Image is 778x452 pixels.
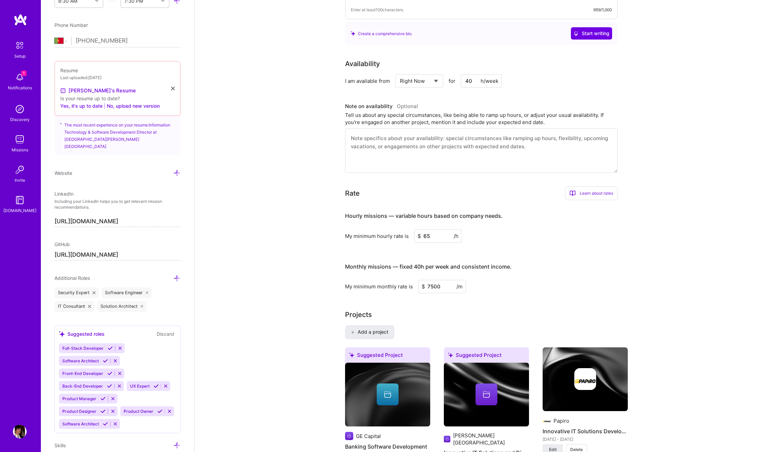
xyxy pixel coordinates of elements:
[110,409,115,414] i: Reject
[60,102,103,110] button: Yes, it's up to date
[12,146,28,153] div: Missions
[107,102,160,110] button: No, upload new version
[481,77,498,85] div: h/week
[574,30,609,37] span: Start writing
[55,112,181,155] div: The most recent experience on your resume: Information Technology & Software Development Director...
[11,425,28,438] a: User Avatar
[107,383,112,389] i: Accept
[97,301,147,312] div: Solution Architect
[154,383,159,389] i: Accept
[113,421,118,426] i: Reject
[60,67,78,73] span: Resume
[397,103,418,109] span: Optional
[146,291,149,294] i: icon Close
[565,186,618,200] div: Learn about rates
[345,213,503,219] h4: Hourly missions — variable hours based on company needs.
[55,287,99,298] div: Security Expert
[60,95,175,102] div: Is your resume up to date?
[155,330,176,338] button: Discard
[345,59,380,69] div: Availability
[10,116,30,123] div: Discovery
[103,358,108,363] i: Accept
[345,232,409,240] div: My minimum hourly rate is
[345,77,390,85] div: I am available from
[574,31,578,36] i: icon CrystalBallWhite
[55,301,94,312] div: IT Consultant
[543,347,628,411] img: cover
[171,87,175,90] i: icon Close
[62,396,96,401] span: Product Manager
[444,347,529,365] div: Suggested Project
[448,352,453,358] i: icon SuggestedTeams
[103,421,108,426] i: Accept
[543,427,628,436] h4: Innovative IT Solutions Development
[345,325,394,339] button: Add a project
[13,133,27,146] img: teamwork
[110,396,115,401] i: Reject
[107,371,112,376] i: Accept
[418,232,421,240] span: $
[13,425,27,438] img: User Avatar
[345,363,430,427] img: cover
[15,177,25,184] div: Invite
[14,14,27,26] img: logo
[117,371,122,376] i: Reject
[55,275,90,281] span: Additional Roles
[351,30,413,37] div: Create a comprehensive bio.
[351,329,388,335] span: Add a project
[345,283,413,290] div: My minimum monthly rate is
[543,436,628,443] div: [DATE] - [DATE]
[55,442,66,448] span: Skills
[449,77,455,85] span: for
[62,358,99,363] span: Software Architect
[444,435,450,443] img: Company logo
[14,52,26,60] div: Setup
[345,111,618,126] div: Tell us about any special circumstances, like being able to ramp up hours, or adjust your usual a...
[351,331,355,334] i: icon PlusBlack
[102,287,152,298] div: Software Engineer
[124,409,153,414] span: Product Owner
[13,71,27,84] img: bell
[55,22,88,28] span: Phone Number
[345,347,430,365] div: Suggested Project
[13,38,27,52] img: setup
[60,121,62,126] i: icon SuggestedTeams
[13,163,27,177] img: Invite
[62,421,99,426] span: Software Architect
[117,383,122,389] i: Reject
[345,263,512,270] h4: Monthly missions — fixed 40h per week and consistent income.
[60,87,136,95] a: [PERSON_NAME]'s Resume
[543,417,551,425] img: Company logo
[418,280,466,293] input: XXX
[554,417,569,424] div: Papiro
[113,358,118,363] i: Reject
[351,31,355,36] i: icon SuggestedTeams
[593,6,612,13] div: 959/1,000
[100,396,106,401] i: Accept
[60,88,66,93] img: Resume
[345,101,418,111] div: Note on availability
[456,283,463,290] span: /m
[570,190,576,196] i: icon BookOpen
[88,305,91,308] i: icon Close
[574,368,596,390] img: Company logo
[8,84,32,91] div: Notifications
[55,199,181,210] p: Including your LinkedIn helps you to get relevant mission recommendations.
[351,6,404,13] span: Enter at least 100 characters.
[104,102,106,109] span: |
[444,363,529,427] img: cover
[356,433,381,440] div: GE Capital
[55,241,70,247] span: GitHub
[62,383,103,389] span: Back-End Developer
[62,371,103,376] span: Front-End Developer
[108,346,113,351] i: Accept
[3,207,36,214] div: [DOMAIN_NAME]
[21,71,27,76] span: 1
[453,432,529,446] div: [PERSON_NAME][GEOGRAPHIC_DATA]
[13,193,27,207] img: guide book
[100,409,106,414] i: Accept
[163,383,168,389] i: Reject
[55,191,74,197] span: LinkedIn
[76,31,181,51] input: +1 (000) 000-0000
[454,232,458,240] span: /h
